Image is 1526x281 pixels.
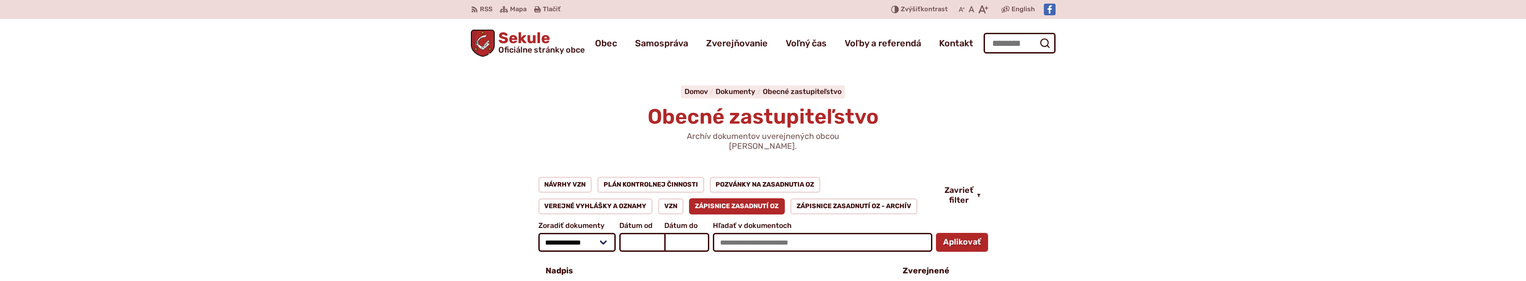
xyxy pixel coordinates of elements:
span: Zoradiť dokumenty [538,222,616,230]
button: Aplikovať [936,233,988,252]
span: Mapa [510,4,527,15]
a: Zápisnice zasadnutí OZ - ARCHÍV [790,198,917,214]
img: Prejsť na Facebook stránku [1044,4,1056,15]
span: Dátum do [664,222,709,230]
a: Zverejňovanie [706,31,768,56]
span: Dokumenty [716,87,755,96]
span: kontrast [901,6,948,13]
input: Hľadať v dokumentoch [713,233,932,252]
a: Plán kontrolnej činnosti [597,177,704,193]
a: Voľný čas [786,31,827,56]
input: Dátum od [619,233,664,252]
img: Prejsť na domovskú stránku [471,30,495,57]
a: VZN [658,198,684,214]
span: Zvýšiť [901,5,921,13]
a: Samospráva [635,31,688,56]
a: Kontakt [939,31,973,56]
a: Obec [595,31,617,56]
p: Archív dokumentov uverejnených obcou [PERSON_NAME]. [655,132,871,151]
span: Sekule [495,31,585,54]
a: Verejné vyhlášky a oznamy [538,198,653,214]
a: English [1010,4,1037,15]
a: Obecné zastupiteľstvo [763,87,841,96]
button: Zavrieť filter [937,186,988,205]
span: Dátum od [619,222,664,230]
span: Obecné zastupiteľstvo [648,104,879,129]
a: Domov [685,87,716,96]
span: Domov [685,87,708,96]
span: Tlačiť [543,6,560,13]
span: RSS [480,4,492,15]
a: Dokumenty [716,87,763,96]
a: Pozvánky na zasadnutia OZ [710,177,821,193]
a: Voľby a referendá [845,31,921,56]
span: Hľadať v dokumentoch [713,222,932,230]
span: Zavrieť filter [944,186,973,205]
p: Nadpis [546,266,573,276]
p: Zverejnené [903,266,949,276]
a: Logo Sekule, prejsť na domovskú stránku. [471,30,585,57]
select: Zoradiť dokumenty [538,233,616,252]
input: Dátum do [664,233,709,252]
a: Zápisnice zasadnutí OZ [689,198,785,214]
span: English [1011,4,1035,15]
a: Návrhy VZN [538,177,592,193]
span: Oficiálne stránky obce [498,46,585,54]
